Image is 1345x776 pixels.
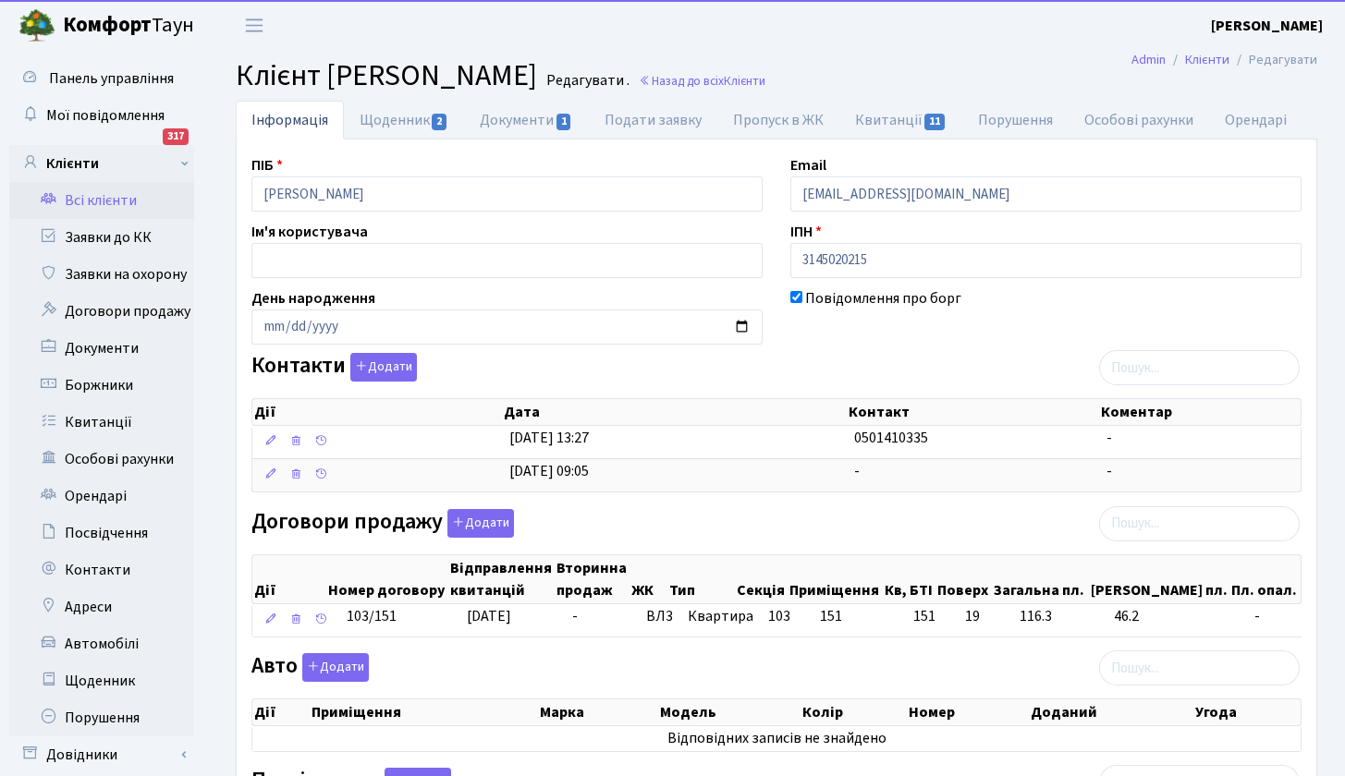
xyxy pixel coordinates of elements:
span: Панель управління [49,68,174,89]
span: 116.3 [1020,606,1099,627]
a: Щоденник [9,662,194,699]
a: Порушення [962,101,1069,139]
a: Контакти [9,552,194,588]
div: 317 [163,128,189,145]
span: 2 [432,114,446,130]
a: Всі клієнти [9,182,194,219]
a: Назад до всіхКлієнти [639,72,765,90]
th: Вторинна продаж [555,555,630,603]
a: Орендарі [1209,101,1302,139]
th: Модель [658,699,801,725]
a: Додати [298,650,369,683]
label: День народження [251,287,375,309]
span: Таун [63,10,194,42]
span: Клієнти [724,72,765,90]
span: - [1254,606,1309,627]
span: 151 [820,606,842,626]
a: Довідники [9,736,194,773]
a: Документи [464,101,588,139]
a: Документи [9,330,194,367]
th: Відправлення квитанцій [448,555,555,603]
a: Боржники [9,367,194,404]
a: Орендарі [9,478,194,515]
a: Порушення [9,699,194,736]
th: Дата [502,399,847,425]
label: Договори продажу [251,509,514,538]
span: Клієнт [PERSON_NAME] [236,55,537,97]
span: 103/151 [347,606,397,626]
a: Admin [1131,50,1166,69]
input: Пошук... [1099,650,1300,685]
a: Квитанції [9,404,194,441]
span: Мої повідомлення [46,105,165,126]
span: 103 [768,606,790,626]
span: - [854,461,860,481]
span: [DATE] [467,606,511,626]
span: - [572,606,578,626]
th: Угода [1193,699,1301,725]
li: Редагувати [1229,50,1317,70]
th: Колір [801,699,907,725]
a: [PERSON_NAME] [1211,15,1323,37]
a: Клієнти [1185,50,1229,69]
span: 11 [924,114,945,130]
label: Email [790,154,826,176]
a: Договори продажу [9,293,194,330]
th: Кв, БТІ [883,555,935,603]
a: Адреси [9,588,194,625]
a: Подати заявку [589,101,717,139]
a: Клієнти [9,145,194,182]
span: 1 [556,114,571,130]
th: Контакт [847,399,1099,425]
th: Загальна пл. [992,555,1088,603]
label: Авто [251,653,369,682]
th: Номер [907,699,1029,725]
input: Пошук... [1099,350,1300,385]
span: 151 [913,606,950,627]
th: Коментар [1099,399,1301,425]
th: Номер договору [326,555,448,603]
th: Доданий [1029,699,1193,725]
small: Редагувати . [543,72,630,90]
th: Дії [252,399,502,425]
th: Поверх [935,555,992,603]
a: Щоденник [344,101,464,139]
label: ПІБ [251,154,283,176]
b: [PERSON_NAME] [1211,16,1323,36]
th: Тип [667,555,735,603]
button: Контакти [350,353,417,382]
a: Посвідчення [9,515,194,552]
th: Пл. опал. [1229,555,1301,603]
span: Квартира [688,606,753,627]
th: Дії [252,555,326,603]
td: Відповідних записів не знайдено [252,726,1301,751]
th: ЖК [630,555,667,603]
a: Панель управління [9,60,194,97]
th: Марка [538,699,658,725]
a: Додати [346,350,417,382]
th: [PERSON_NAME] пл. [1089,555,1229,603]
th: Приміщення [788,555,884,603]
a: Інформація [236,101,344,139]
a: Заявки на охорону [9,256,194,293]
a: Квитанції [839,101,962,139]
span: [DATE] 13:27 [509,428,589,448]
button: Договори продажу [447,509,514,538]
span: 19 [965,606,1005,627]
button: Авто [302,653,369,682]
input: Пошук... [1099,506,1300,541]
label: Ім'я користувача [251,221,368,243]
nav: breadcrumb [1104,41,1345,79]
label: Повідомлення про борг [805,287,961,309]
span: 46.2 [1114,606,1240,627]
span: ВЛ3 [646,606,673,627]
span: [DATE] 09:05 [509,461,589,481]
a: Додати [443,505,514,538]
a: Особові рахунки [9,441,194,478]
th: Приміщення [310,699,538,725]
img: logo.png [18,7,55,44]
th: Секція [735,555,788,603]
span: - [1107,461,1112,481]
span: 0501410335 [854,428,928,448]
button: Переключити навігацію [231,10,277,41]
